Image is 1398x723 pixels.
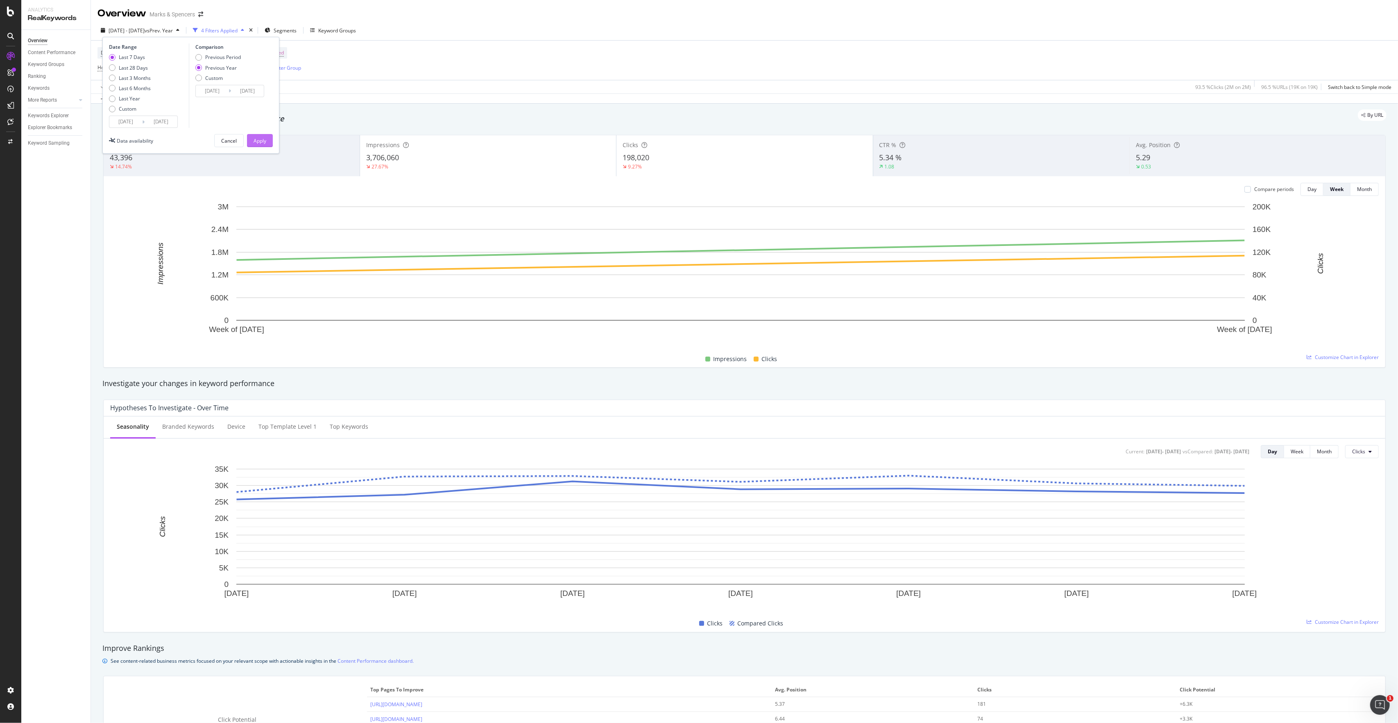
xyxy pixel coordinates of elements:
div: Week [1291,448,1303,455]
div: Marks & Spencers [150,10,195,18]
div: Keyword Groups [28,60,64,69]
div: [DATE] - [DATE] [1146,448,1181,455]
a: Keyword Sampling [28,139,85,148]
text: [DATE] [1233,589,1257,598]
div: Overview [28,36,48,45]
text: 0 [224,580,229,589]
text: [DATE] [224,589,249,598]
div: Device [227,423,245,431]
button: Keyword Groups [307,24,359,37]
div: 27.67% [372,163,388,170]
div: Last 7 Days [119,54,145,61]
div: [DATE] - [DATE] [1214,448,1249,455]
div: Custom [205,75,223,82]
div: Last Year [119,95,140,102]
div: Last Year [109,95,151,102]
span: Clicks [762,354,777,364]
text: Week of [DATE] [209,325,264,334]
a: [URL][DOMAIN_NAME] [370,701,422,708]
div: Keyword Groups [318,27,356,34]
div: 74 [977,715,1153,723]
div: Cancel [221,137,237,144]
div: info banner [102,657,1387,665]
button: Month [1310,445,1339,458]
div: Seasonality [117,423,149,431]
button: 4 Filters Applied [190,24,247,37]
div: Last 3 Months [119,75,151,82]
span: Avg. Position [775,686,969,693]
div: +3.3K [1180,715,1356,723]
button: Switch back to Simple mode [1325,80,1391,93]
a: Customize Chart in Explorer [1307,618,1379,625]
div: Compare periods [1254,186,1294,193]
div: Previous Year [195,64,241,71]
text: Clicks [158,516,167,537]
span: Clicks [623,141,638,149]
div: Investigate your changes in keyword performance [102,378,1387,389]
button: Month [1350,183,1379,196]
div: A chart. [110,202,1371,345]
div: RealKeywords [28,14,84,23]
a: Content Performance [28,48,85,57]
div: Last 3 Months [109,75,151,82]
text: [DATE] [728,589,753,598]
span: Avg. Position [1136,141,1171,149]
div: Content Performance [28,48,75,57]
div: See content-related business metrics focused on your relevant scope with actionable insights in the [111,657,414,665]
div: Last 6 Months [109,85,151,92]
div: Keyword Sampling [28,139,70,148]
div: Top Template Level 1 [258,423,317,431]
text: Impressions [156,242,165,284]
svg: A chart. [110,465,1371,609]
span: Clicks [977,686,1171,693]
div: Month [1357,186,1372,193]
span: Customize Chart in Explorer [1315,354,1379,361]
div: Keywords [28,84,50,93]
text: 10K [215,547,229,556]
span: Host [97,64,108,71]
button: Apply [247,134,273,147]
div: legacy label [1358,109,1387,121]
text: Clicks [1316,253,1325,274]
div: Data availability [117,137,153,144]
a: Explorer Bookmarks [28,123,85,132]
text: 0 [1253,316,1257,325]
text: [DATE] [896,589,921,598]
text: 25K [215,498,229,506]
div: Day [1268,448,1277,455]
a: Keywords Explorer [28,111,85,120]
div: 0.53 [1141,163,1151,170]
a: Keyword Groups [28,60,85,69]
div: Custom [195,75,241,82]
div: Previous Period [195,54,241,61]
div: 5.37 [775,700,951,708]
text: 1.2M [211,271,229,279]
input: Start Date [196,85,229,97]
div: Improve Rankings [102,643,1387,654]
a: Content Performance dashboard. [338,657,414,665]
div: Last 28 Days [119,64,148,71]
div: 9.27% [628,163,642,170]
span: 5.34 % [879,152,902,162]
div: Custom [119,105,136,112]
text: 20K [215,514,229,523]
div: Branded Keywords [162,423,214,431]
span: [DATE] - [DATE] [109,27,145,34]
button: Clicks [1345,445,1379,458]
div: Week [1330,186,1344,193]
text: [DATE] [392,589,417,598]
span: Top pages to improve [370,686,766,693]
div: Analytics [28,7,84,14]
div: 1.08 [885,163,895,170]
text: [DATE] [560,589,585,598]
a: Keywords [28,84,85,93]
text: 5K [219,564,229,572]
div: 6.44 [775,715,951,723]
div: Hypotheses to Investigate - Over Time [110,404,229,412]
span: Customize Chart in Explorer [1315,618,1379,625]
text: 80K [1253,271,1267,279]
button: Day [1261,445,1284,458]
div: 14.74% [115,163,132,170]
div: Day [1307,186,1316,193]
